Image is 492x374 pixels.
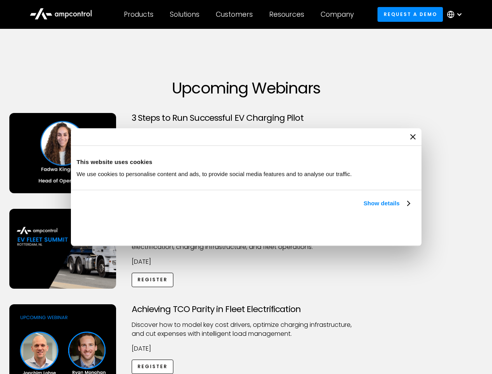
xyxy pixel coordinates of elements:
[321,10,354,19] div: Company
[124,10,153,19] div: Products
[132,113,361,123] h3: 3 Steps to Run Successful EV Charging Pilot
[216,10,253,19] div: Customers
[170,10,199,19] div: Solutions
[77,171,352,177] span: We use cookies to personalise content and ads, to provide social media features and to analyse ou...
[377,7,443,21] a: Request a demo
[9,79,483,97] h1: Upcoming Webinars
[269,10,304,19] div: Resources
[132,258,361,266] p: [DATE]
[77,157,416,167] div: This website uses cookies
[410,134,416,139] button: Close banner
[132,360,174,374] a: Register
[301,217,413,240] button: Okay
[363,199,409,208] a: Show details
[132,321,361,338] p: Discover how to model key cost drivers, optimize charging infrastructure, and cut expenses with i...
[132,273,174,287] a: Register
[132,304,361,314] h3: Achieving TCO Parity in Fleet Electrification
[132,344,361,353] p: [DATE]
